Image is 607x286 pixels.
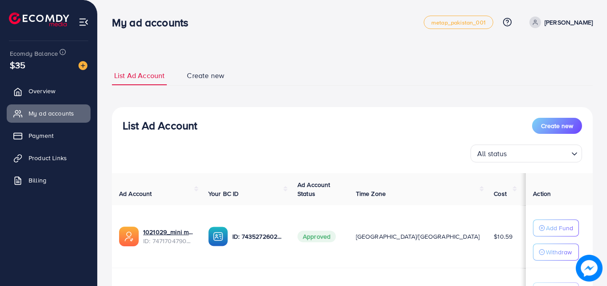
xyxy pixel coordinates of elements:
[475,147,509,160] span: All status
[533,220,579,236] button: Add Fund
[297,180,330,198] span: Ad Account Status
[576,255,603,282] img: image
[494,189,507,198] span: Cost
[494,232,512,241] span: $10.59
[29,176,46,185] span: Billing
[114,70,165,81] span: List Ad Account
[29,87,55,95] span: Overview
[7,127,91,145] a: Payment
[510,145,568,160] input: Search for option
[533,189,551,198] span: Action
[424,16,493,29] a: metap_pakistan_001
[232,231,283,242] p: ID: 7435272602769276944
[356,232,480,241] span: [GEOGRAPHIC_DATA]/[GEOGRAPHIC_DATA]
[541,121,573,130] span: Create new
[10,49,58,58] span: Ecomdy Balance
[143,228,194,246] div: <span class='underline'>1021029_mini mart_1739641842912</span></br>7471704790297444353
[143,228,194,236] a: 1021029_mini mart_1739641842912
[7,149,91,167] a: Product Links
[546,223,573,233] p: Add Fund
[143,236,194,245] span: ID: 7471704790297444353
[471,145,582,162] div: Search for option
[123,119,197,132] h3: List Ad Account
[356,189,386,198] span: Time Zone
[119,189,152,198] span: Ad Account
[431,20,486,25] span: metap_pakistan_001
[546,247,572,257] p: Withdraw
[208,227,228,246] img: ic-ba-acc.ded83a64.svg
[7,82,91,100] a: Overview
[7,171,91,189] a: Billing
[532,118,582,134] button: Create new
[10,58,25,71] span: $35
[112,16,195,29] h3: My ad accounts
[187,70,224,81] span: Create new
[526,17,593,28] a: [PERSON_NAME]
[533,244,579,261] button: Withdraw
[7,104,91,122] a: My ad accounts
[297,231,336,242] span: Approved
[545,17,593,28] p: [PERSON_NAME]
[78,17,89,27] img: menu
[119,227,139,246] img: ic-ads-acc.e4c84228.svg
[29,131,54,140] span: Payment
[78,61,87,70] img: image
[29,109,74,118] span: My ad accounts
[208,189,239,198] span: Your BC ID
[9,12,69,26] img: logo
[29,153,67,162] span: Product Links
